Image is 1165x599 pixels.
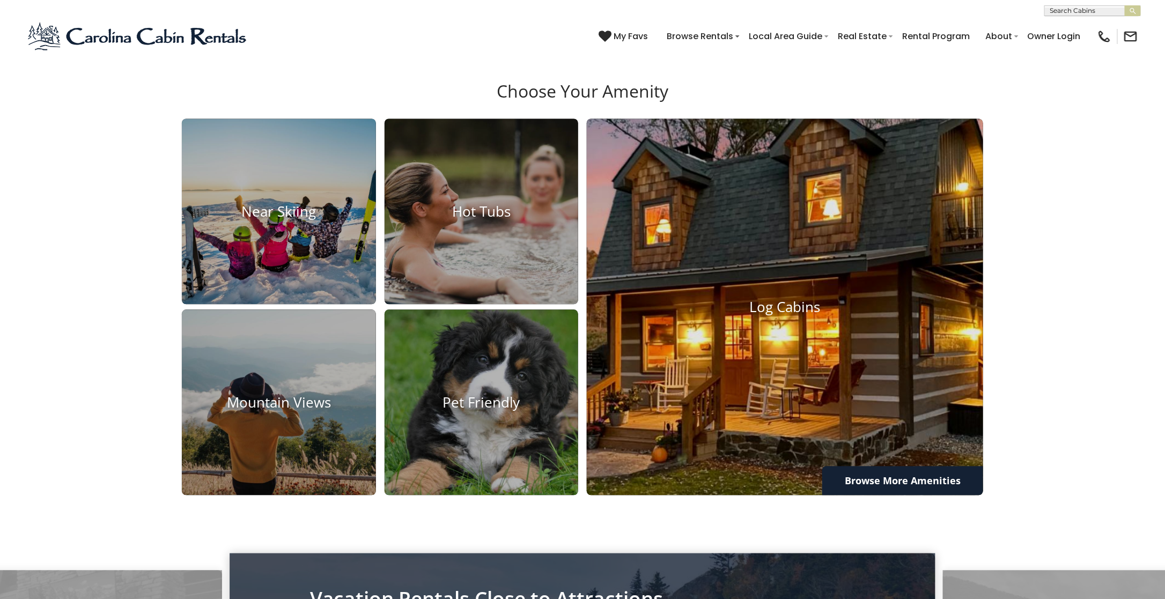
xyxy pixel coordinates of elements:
[180,82,985,119] h3: Choose Your Amenity
[182,204,376,220] h4: Near Skiing
[980,27,1017,46] a: About
[614,29,648,43] span: My Favs
[385,119,579,305] a: Hot Tubs
[897,27,975,46] a: Rental Program
[587,119,983,496] a: Log Cabins
[743,27,828,46] a: Local Area Guide
[182,310,376,496] a: Mountain Views
[385,310,579,496] a: Pet Friendly
[385,204,579,220] h4: Hot Tubs
[661,27,739,46] a: Browse Rentals
[182,394,376,411] h4: Mountain Views
[1022,27,1086,46] a: Owner Login
[182,119,376,305] a: Near Skiing
[1097,29,1112,44] img: phone-regular-black.png
[27,20,249,53] img: Blue-2.png
[832,27,892,46] a: Real Estate
[385,394,579,411] h4: Pet Friendly
[822,467,983,496] a: Browse More Amenities
[599,29,651,43] a: My Favs
[1123,29,1138,44] img: mail-regular-black.png
[587,299,983,316] h4: Log Cabins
